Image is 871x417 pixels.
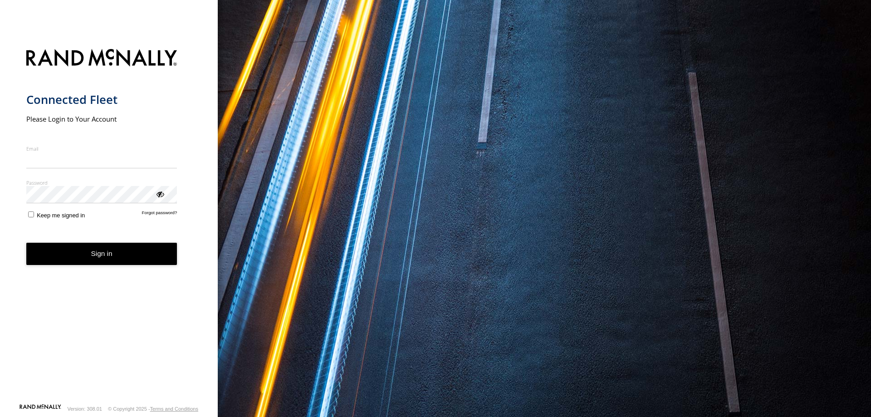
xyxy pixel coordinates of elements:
[108,406,198,412] div: © Copyright 2025 -
[26,92,177,107] h1: Connected Fleet
[155,189,164,198] div: ViewPassword
[26,114,177,123] h2: Please Login to Your Account
[26,47,177,70] img: Rand McNally
[26,44,192,403] form: main
[26,243,177,265] button: Sign in
[68,406,102,412] div: Version: 308.01
[37,212,85,219] span: Keep me signed in
[150,406,198,412] a: Terms and Conditions
[26,145,177,152] label: Email
[26,179,177,186] label: Password
[20,404,61,413] a: Visit our Website
[142,210,177,219] a: Forgot password?
[28,211,34,217] input: Keep me signed in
